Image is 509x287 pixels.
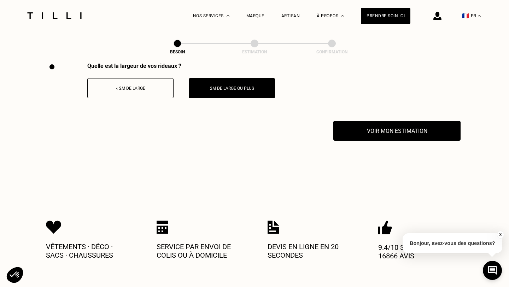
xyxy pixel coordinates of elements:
[193,86,271,91] div: 2m de large ou plus
[246,13,264,18] a: Marque
[46,242,131,259] p: Vêtements · Déco · Sacs · Chaussures
[478,15,481,17] img: menu déroulant
[157,242,241,259] p: Service par envoi de colis ou à domicile
[378,221,392,235] img: Icon
[157,221,168,234] img: Icon
[189,78,275,98] button: 2m de large ou plus
[142,49,213,54] div: Besoin
[462,12,469,19] span: 🇫🇷
[219,49,290,54] div: Estimation
[341,15,344,17] img: Menu déroulant à propos
[25,12,84,19] img: Logo du service de couturière Tilli
[361,8,410,24] a: Prendre soin ici
[46,221,62,234] img: Icon
[87,63,275,69] div: Quelle est la largeur de vos rideaux ?
[227,15,229,17] img: Menu déroulant
[87,78,174,98] button: < 2m de large
[268,221,279,234] img: Icon
[91,86,170,91] div: < 2m de large
[378,243,463,260] p: 9.4/10 sur plus de 16866 avis
[433,12,441,20] img: icône connexion
[297,49,367,54] div: Confirmation
[281,13,300,18] a: Artisan
[268,242,352,259] p: Devis en ligne en 20 secondes
[497,231,504,239] button: X
[333,121,461,141] button: Voir mon estimation
[403,233,502,253] p: Bonjour, avez-vous des questions?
